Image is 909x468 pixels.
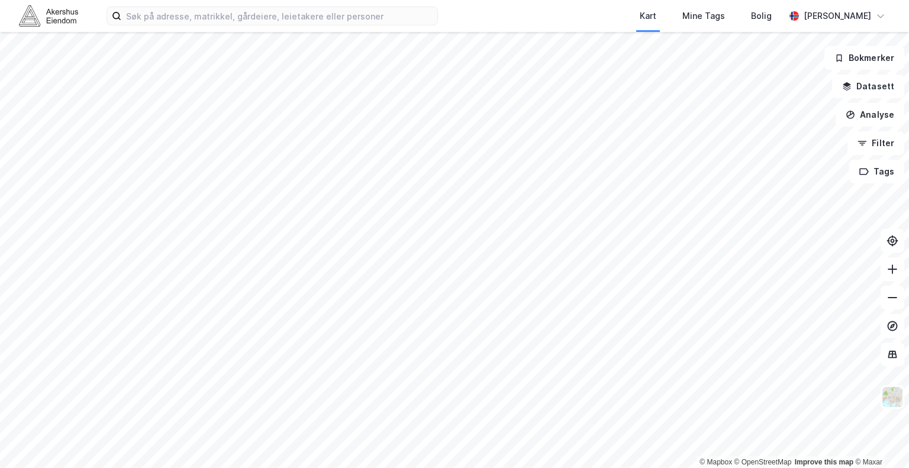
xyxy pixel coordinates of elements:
div: Mine Tags [682,9,725,23]
a: Improve this map [795,458,853,466]
img: akershus-eiendom-logo.9091f326c980b4bce74ccdd9f866810c.svg [19,5,78,26]
button: Tags [849,160,904,183]
img: Z [881,386,904,408]
button: Bokmerker [824,46,904,70]
button: Filter [847,131,904,155]
div: Bolig [751,9,772,23]
a: Mapbox [700,458,732,466]
div: [PERSON_NAME] [804,9,871,23]
a: OpenStreetMap [734,458,792,466]
button: Analyse [836,103,904,127]
input: Søk på adresse, matrikkel, gårdeiere, leietakere eller personer [121,7,437,25]
iframe: Chat Widget [850,411,909,468]
button: Datasett [832,75,904,98]
div: Kontrollprogram for chat [850,411,909,468]
div: Kart [640,9,656,23]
